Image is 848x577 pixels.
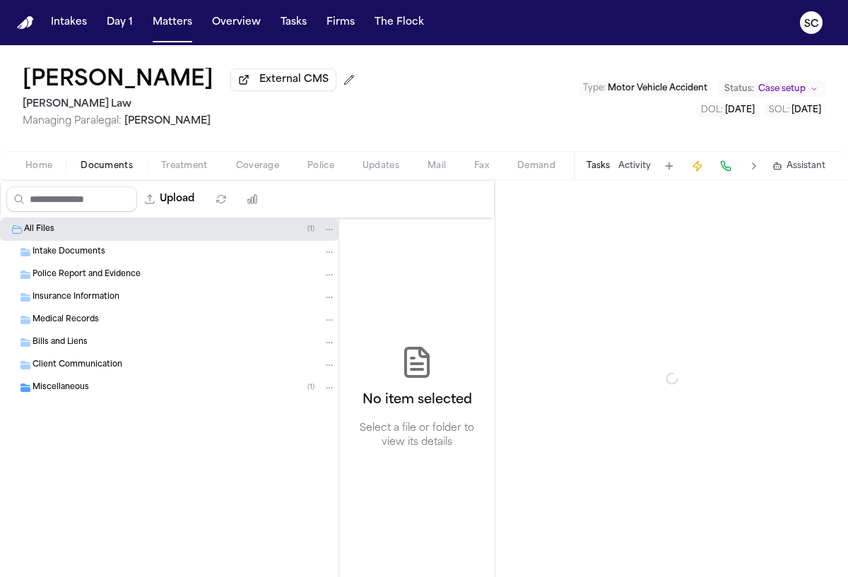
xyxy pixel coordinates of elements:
span: Miscellaneous [33,382,89,394]
span: All Files [24,224,54,236]
button: Create Immediate Task [688,156,707,176]
span: Police Report and Evidence [33,269,141,281]
button: Edit matter name [23,68,213,93]
span: Intake Documents [33,246,105,258]
button: Change status from Case setup [717,81,825,97]
span: Fax [474,160,489,172]
input: Search files [6,186,137,212]
span: External CMS [259,73,329,87]
p: Select a file or folder to view its details [356,422,478,450]
span: Coverage [236,160,279,172]
button: Add Task [659,156,679,176]
span: Assistant [787,160,825,172]
button: Day 1 [101,10,139,35]
span: Bills and Liens [33,337,88,349]
span: Case setup [758,83,806,95]
h1: [PERSON_NAME] [23,68,213,93]
span: Treatment [161,160,208,172]
span: [PERSON_NAME] [124,116,211,126]
button: Edit DOL: 2025-10-04 [697,103,759,117]
span: Status: [724,83,754,95]
button: Firms [321,10,360,35]
span: ( 1 ) [307,225,314,233]
span: Insurance Information [33,292,119,304]
span: Type : [583,84,606,93]
button: Upload [137,186,203,212]
a: Home [17,16,34,30]
button: Intakes [45,10,93,35]
span: Home [25,160,52,172]
span: ( 1 ) [307,383,314,391]
button: Tasks [587,160,610,172]
span: DOL : [701,106,723,114]
h2: [PERSON_NAME] Law [23,96,360,113]
span: Mail [428,160,446,172]
button: Make a Call [716,156,736,176]
span: Police [307,160,334,172]
button: Tasks [275,10,312,35]
span: Documents [81,160,133,172]
button: External CMS [230,69,336,91]
button: Overview [206,10,266,35]
button: The Flock [369,10,430,35]
button: Matters [147,10,198,35]
button: Assistant [772,160,825,172]
h2: No item selected [363,391,472,410]
span: Managing Paralegal: [23,116,122,126]
span: Client Communication [33,359,122,371]
button: Activity [618,160,651,172]
button: Edit Type: Motor Vehicle Accident [579,81,712,95]
span: Updates [363,160,399,172]
span: Motor Vehicle Accident [608,84,707,93]
span: Medical Records [33,314,99,326]
span: SOL : [769,106,789,114]
span: [DATE] [791,106,821,114]
img: Finch Logo [17,16,34,30]
button: Edit SOL: 2027-10-04 [765,103,825,117]
span: Demand [517,160,555,172]
span: [DATE] [725,106,755,114]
